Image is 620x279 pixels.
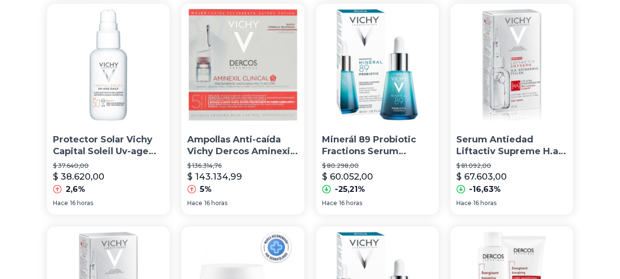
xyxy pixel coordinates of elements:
[316,3,439,215] a: Minerál 89 Probiotic Fractions Serum Reparador 30ml Vichy Momento De Aplicación Día/noche Tipo De...
[204,199,227,207] span: 16 horas
[181,3,304,126] img: Ampollas Anti-caída Vichy Dercos Aminexil Clinical 5
[469,183,501,195] p: -16,63%
[187,134,298,158] p: Ampollas Anti-caída Vichy Dercos Aminexil Clinical 5
[187,162,298,169] p: $ 136.314,76
[47,3,170,126] img: Protector Solar Vichy Capital Soleil Uv-age Daily Ultra Fluido Anti Edad Fps 50+ X 40ml
[335,183,365,195] p: -25,21%
[70,199,93,207] span: 16 horas
[473,199,496,207] span: 16 horas
[456,134,567,158] p: Serum Antiedad Liftactiv Supreme H.a. Epidermic Filler Vichy Momento De Aplicación Día/noche Tipo...
[456,199,471,207] span: Hace
[187,169,242,183] p: $ 143.134,99
[456,162,567,169] p: $ 81.092,00
[322,162,433,169] p: $ 80.298,00
[316,3,439,126] img: Minerál 89 Probiotic Fractions Serum Reparador 30ml Vichy Momento De Aplicación Día/noche Tipo De...
[200,183,212,195] p: 5%
[322,199,337,207] span: Hace
[47,3,170,215] a: Protector Solar Vichy Capital Soleil Uv-age Daily Ultra Fluido Anti Edad Fps 50+ X 40mlProtector ...
[53,199,68,207] span: Hace
[53,134,164,158] p: Protector Solar Vichy Capital Soleil Uv-age Daily Ultra Fluido Anti Edad Fps 50+ X 40ml
[450,3,573,215] a: Serum Antiedad Liftactiv Supreme H.a. Epidermic Filler Vichy Momento De Aplicación Día/noche Tipo...
[53,169,104,183] p: $ 38.620,00
[450,3,573,126] img: Serum Antiedad Liftactiv Supreme H.a. Epidermic Filler Vichy Momento De Aplicación Día/noche Tipo...
[339,199,362,207] span: 16 horas
[322,169,373,183] p: $ 60.052,00
[181,3,304,215] a: Ampollas Anti-caída Vichy Dercos Aminexil Clinical 5Ampollas Anti-caída Vichy Dercos Aminexil Cli...
[187,199,202,207] span: Hace
[456,169,507,183] p: $ 67.603,00
[53,162,164,169] p: $ 37.640,00
[66,183,85,195] p: 2,6%
[322,134,433,158] p: Minerál 89 Probiotic Fractions Serum Reparador 30ml Vichy Momento De Aplicación Día/noche Tipo [P...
